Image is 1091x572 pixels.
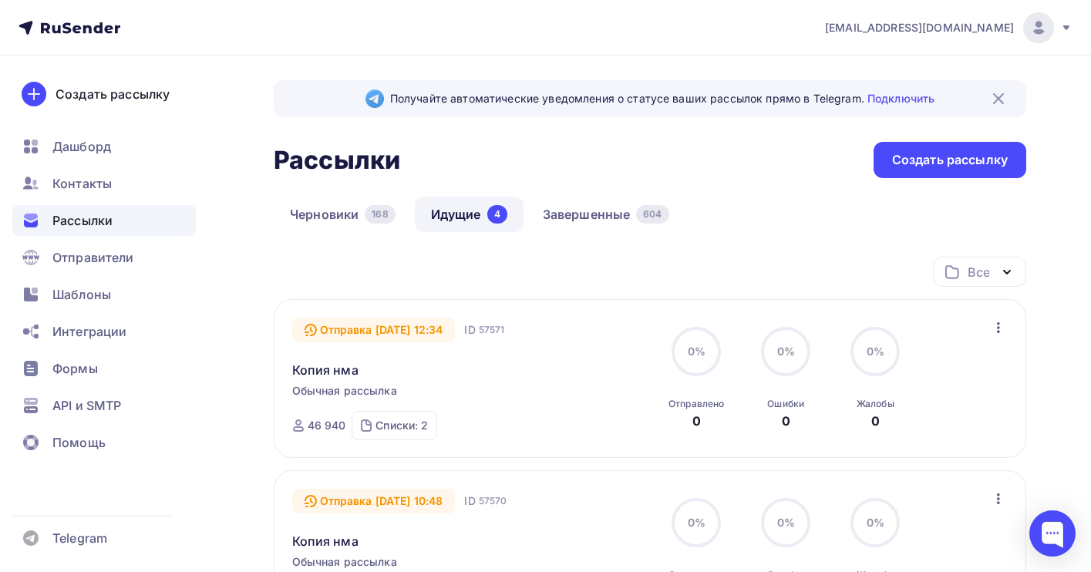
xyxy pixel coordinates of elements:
span: 0% [777,345,795,358]
div: Ошибки [767,398,804,410]
span: ID [464,322,475,338]
div: 0 [782,412,790,430]
a: Шаблоны [12,279,196,310]
span: Обычная рассылка [292,383,397,399]
div: 46 940 [308,418,346,433]
span: 0% [688,516,705,529]
div: 0 [692,412,701,430]
div: Отправка [DATE] 10:48 [292,489,456,513]
a: [EMAIL_ADDRESS][DOMAIN_NAME] [825,12,1072,43]
a: Идущие4 [415,197,524,232]
span: 0% [777,516,795,529]
div: Жалобы [857,398,894,410]
span: Интеграции [52,322,126,341]
div: Создать рассылку [892,151,1008,169]
span: Шаблоны [52,285,111,304]
span: [EMAIL_ADDRESS][DOMAIN_NAME] [825,20,1014,35]
span: Telegram [52,529,107,547]
div: 4 [487,205,507,224]
a: Дашборд [12,131,196,162]
span: 0% [867,516,884,529]
h2: Рассылки [274,145,400,176]
span: Контакты [52,174,112,193]
span: 57571 [479,322,505,338]
div: Отправлено [668,398,724,410]
span: API и SMTP [52,396,121,415]
div: Отправка [DATE] 12:34 [292,318,456,342]
span: Получайте автоматические уведомления о статусе ваших рассылок прямо в Telegram. [390,91,934,106]
div: Создать рассылку [56,85,170,103]
a: Завершенные604 [527,197,685,232]
span: Дашборд [52,137,111,156]
a: Черновики168 [274,197,412,232]
div: 0 [871,412,880,430]
span: Рассылки [52,211,113,230]
div: 604 [636,205,668,224]
a: Подключить [867,92,934,105]
div: Списки: 2 [375,418,428,433]
a: Формы [12,353,196,384]
span: Формы [52,359,98,378]
span: Обычная рассылка [292,554,397,570]
span: ID [464,493,475,509]
span: 0% [867,345,884,358]
span: 57570 [479,493,507,509]
div: Все [968,263,989,281]
a: Контакты [12,168,196,199]
span: 0% [688,345,705,358]
a: Отправители [12,242,196,273]
span: Отправители [52,248,134,267]
span: Помощь [52,433,106,452]
a: Рассылки [12,205,196,236]
a: Копия нма [292,361,359,379]
button: Все [933,257,1026,287]
a: Копия нма [292,532,359,550]
img: Telegram [365,89,384,108]
div: 168 [365,205,395,224]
